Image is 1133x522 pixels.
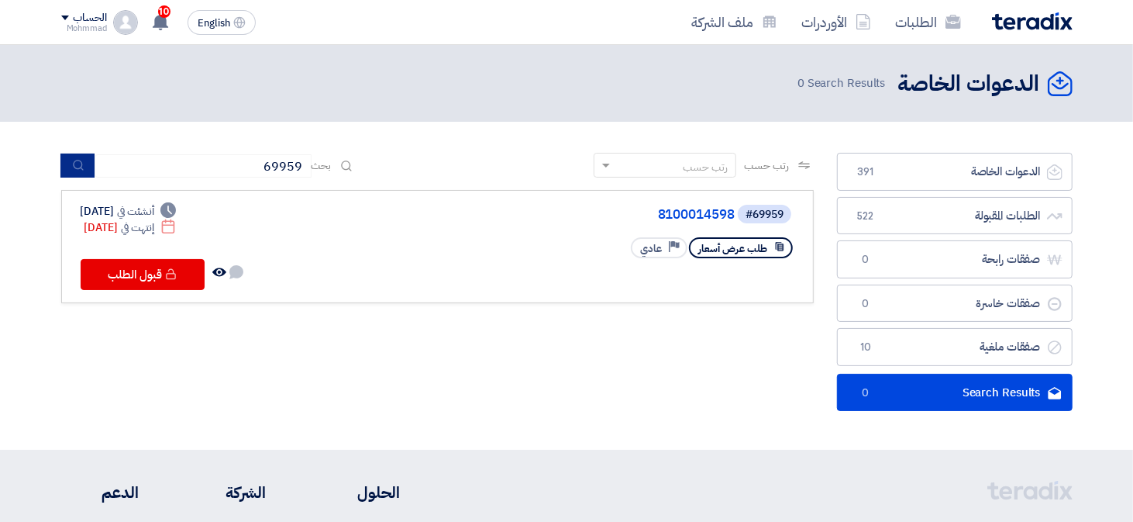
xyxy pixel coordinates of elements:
a: Search Results0 [837,374,1073,412]
a: الدعوات الخاصة391 [837,153,1073,191]
span: 0 [797,74,804,92]
img: Teradix logo [992,12,1073,30]
span: 522 [856,209,875,224]
a: صفقات رابحة0 [837,240,1073,278]
span: Search Results [797,74,886,92]
a: ملف الشركة [680,4,790,40]
div: Mohmmad [61,24,107,33]
a: الطلبات [883,4,973,40]
li: الحلول [312,481,400,504]
a: الطلبات المقبولة522 [837,197,1073,235]
span: 0 [856,252,875,268]
li: الدعم [61,481,139,504]
span: عادي [640,241,662,256]
span: إنتهت في [121,220,154,236]
button: English [188,10,256,35]
img: profile_test.png [113,10,138,35]
a: صفقات ملغية10 [837,328,1073,366]
a: صفقات خاسرة0 [837,285,1073,323]
div: #69959 [746,209,783,220]
span: 10 [158,5,170,18]
div: [DATE] [81,203,177,220]
a: الأوردرات [790,4,883,40]
span: أنشئت في [117,203,154,220]
a: 8100014598 [425,208,735,222]
span: طلب عرض أسعار [698,241,767,256]
h2: الدعوات الخاصة [898,69,1040,99]
div: [DATE] [84,220,177,236]
li: الشركة [185,481,266,504]
span: 391 [856,164,875,180]
span: بحث [312,157,332,174]
span: English [198,18,230,29]
span: 0 [856,385,875,401]
input: ابحث بعنوان أو رقم الطلب [95,154,312,178]
button: قبول الطلب [81,259,205,290]
span: 10 [856,340,875,355]
div: رتب حسب [683,159,728,175]
span: رتب حسب [744,157,788,174]
span: 0 [856,296,875,312]
div: الحساب [74,12,107,25]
